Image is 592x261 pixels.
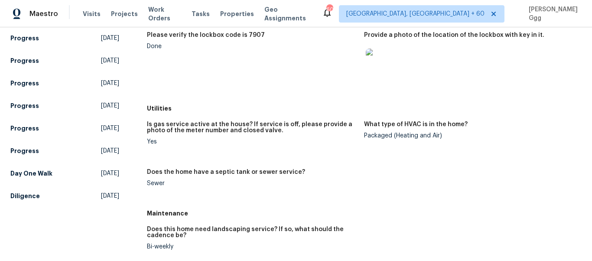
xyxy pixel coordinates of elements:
h5: Maintenance [147,209,582,218]
span: [DATE] [101,192,119,200]
span: [PERSON_NAME] Ggg [525,5,579,23]
span: Maestro [29,10,58,18]
a: Progress[DATE] [10,53,119,69]
h5: What type of HVAC is in the home? [364,121,468,127]
h5: Day One Walk [10,169,52,178]
a: Progress[DATE] [10,98,119,114]
a: Progress[DATE] [10,30,119,46]
span: [GEOGRAPHIC_DATA], [GEOGRAPHIC_DATA] + 60 [346,10,485,18]
div: Sewer [147,180,358,186]
div: Done [147,43,358,49]
span: Projects [111,10,138,18]
h5: Is gas service active at the house? If service is off, please provide a photo of the meter number... [147,121,358,134]
span: [DATE] [101,56,119,65]
a: Progress[DATE] [10,75,119,91]
span: Work Orders [148,5,181,23]
span: [DATE] [101,169,119,178]
a: Diligence[DATE] [10,188,119,204]
span: [DATE] [101,101,119,110]
a: Progress[DATE] [10,143,119,159]
h5: Does the home have a septic tank or sewer service? [147,169,305,175]
span: Geo Assignments [264,5,312,23]
span: Properties [220,10,254,18]
div: 608 [326,5,332,14]
h5: Progress [10,56,39,65]
h5: Progress [10,79,39,88]
h5: Please verify the lockbox code is 7907 [147,32,265,38]
div: Packaged (Heating and Air) [364,133,575,139]
h5: Progress [10,101,39,110]
span: [DATE] [101,124,119,133]
span: [DATE] [101,34,119,42]
h5: Progress [10,34,39,42]
a: Day One Walk[DATE] [10,166,119,181]
h5: Progress [10,147,39,155]
h5: Utilities [147,104,582,113]
span: [DATE] [101,147,119,155]
div: Yes [147,139,358,145]
span: Tasks [192,11,210,17]
h5: Diligence [10,192,40,200]
span: Visits [83,10,101,18]
span: [DATE] [101,79,119,88]
h5: Does this home need landscaping service? If so, what should the cadence be? [147,226,358,238]
h5: Progress [10,124,39,133]
a: Progress[DATE] [10,121,119,136]
h5: Provide a photo of the location of the lockbox with key in it. [364,32,544,38]
div: Bi-weekly [147,244,358,250]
